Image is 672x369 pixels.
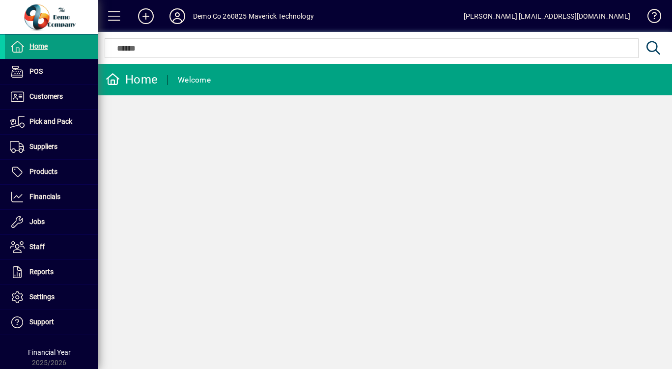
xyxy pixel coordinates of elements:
a: Customers [5,85,98,109]
span: Home [29,42,48,50]
a: Jobs [5,210,98,234]
a: Products [5,160,98,184]
div: Demo Co 260825 Maverick Technology [193,8,314,24]
span: Products [29,168,57,175]
span: Financial Year [28,348,71,356]
div: Welcome [178,72,211,88]
a: Financials [5,185,98,209]
span: Customers [29,92,63,100]
span: Settings [29,293,55,301]
a: Knowledge Base [640,2,660,34]
a: Pick and Pack [5,110,98,134]
div: [PERSON_NAME] [EMAIL_ADDRESS][DOMAIN_NAME] [464,8,630,24]
span: Suppliers [29,142,57,150]
span: Reports [29,268,54,276]
a: POS [5,59,98,84]
span: Jobs [29,218,45,226]
button: Add [130,7,162,25]
span: Pick and Pack [29,117,72,125]
a: Staff [5,235,98,259]
div: Home [106,72,158,87]
a: Support [5,310,98,335]
a: Reports [5,260,98,284]
span: Financials [29,193,60,200]
span: Support [29,318,54,326]
button: Profile [162,7,193,25]
a: Settings [5,285,98,310]
span: Staff [29,243,45,251]
span: POS [29,67,43,75]
a: Suppliers [5,135,98,159]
